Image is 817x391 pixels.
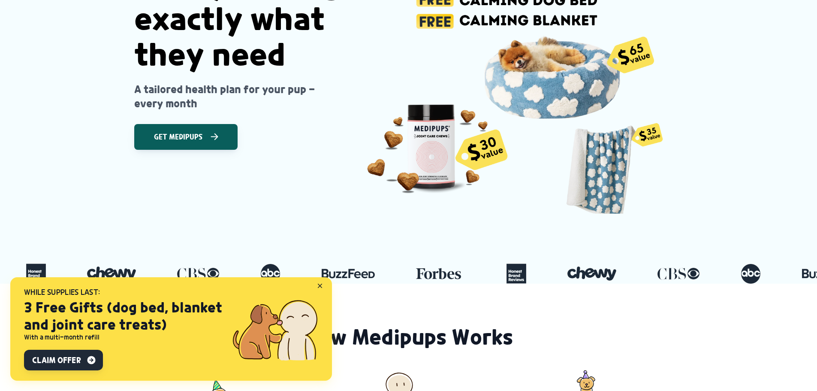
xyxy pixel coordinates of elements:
[154,133,202,141] span: Get Medipups
[24,288,222,297] h5: While supplies last:
[127,325,690,349] h2: How Medipups Works
[24,299,222,333] h3: 3 Free Gifts (dog bed, blanket and joint care treats)
[24,350,103,370] button: Claim Offer
[134,124,238,150] button: Get Medipups
[24,333,222,341] h6: With a multi-month refill
[134,82,320,110] p: A tailored health plan for your pup - every month
[32,355,81,365] span: Claim Offer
